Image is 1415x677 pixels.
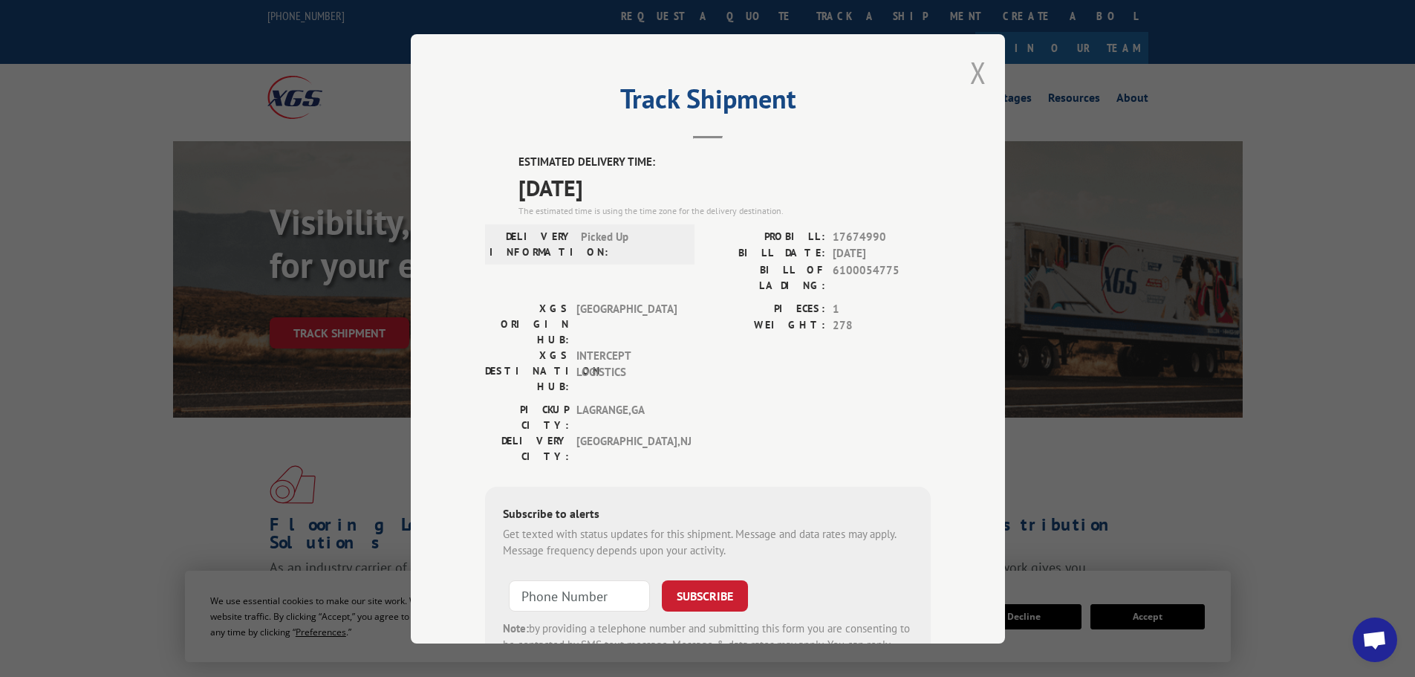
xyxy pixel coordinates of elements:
[1353,618,1397,662] div: Open chat
[833,262,931,293] span: 6100054775
[485,300,569,347] label: XGS ORIGIN HUB:
[503,620,913,670] div: by providing a telephone number and submitting this form you are consenting to be contacted by SM...
[518,204,931,217] div: The estimated time is using the time zone for the delivery destination.
[708,317,825,334] label: WEIGHT:
[503,621,529,635] strong: Note:
[581,228,681,259] span: Picked Up
[576,300,677,347] span: [GEOGRAPHIC_DATA]
[485,433,569,464] label: DELIVERY CITY:
[485,401,569,433] label: PICKUP CITY:
[485,88,931,117] h2: Track Shipment
[489,228,573,259] label: DELIVERY INFORMATION:
[518,170,931,204] span: [DATE]
[503,504,913,525] div: Subscribe to alerts
[970,53,986,92] button: Close modal
[485,347,569,394] label: XGS DESTINATION HUB:
[576,347,677,394] span: INTERCEPT LOGISTICS
[708,228,825,245] label: PROBILL:
[509,580,650,611] input: Phone Number
[503,525,913,559] div: Get texted with status updates for this shipment. Message and data rates may apply. Message frequ...
[833,228,931,245] span: 17674990
[662,580,748,611] button: SUBSCRIBE
[708,300,825,317] label: PIECES:
[833,245,931,262] span: [DATE]
[518,154,931,171] label: ESTIMATED DELIVERY TIME:
[576,433,677,464] span: [GEOGRAPHIC_DATA] , NJ
[708,245,825,262] label: BILL DATE:
[576,401,677,433] span: LAGRANGE , GA
[833,300,931,317] span: 1
[833,317,931,334] span: 278
[708,262,825,293] label: BILL OF LADING:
